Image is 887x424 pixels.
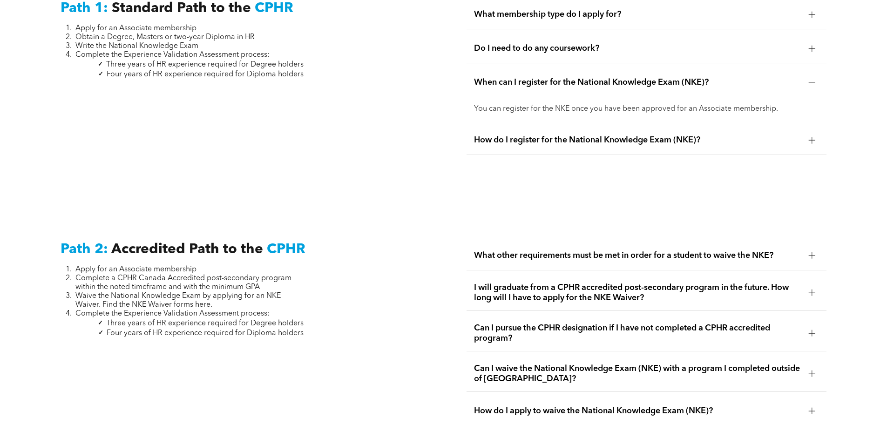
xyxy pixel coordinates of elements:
span: Do I need to do any coursework? [474,43,801,54]
span: CPHR [267,242,305,256]
span: Complete a CPHR Canada Accredited post-secondary program within the noted timeframe and with the ... [75,275,291,291]
span: Complete the Experience Validation Assessment process: [75,51,270,59]
span: Four years of HR experience required for Diploma holders [107,71,304,78]
span: Path 1: [61,1,108,15]
span: Three years of HR experience required for Degree holders [106,61,304,68]
p: You can register for the NKE once you have been approved for an Associate membership. [474,105,819,114]
span: How do I register for the National Knowledge Exam (NKE)? [474,135,801,145]
span: What membership type do I apply for? [474,9,801,20]
span: Standard Path to the [112,1,251,15]
span: Path 2: [61,242,108,256]
span: I will graduate from a CPHR accredited post-secondary program in the future. How long will I have... [474,283,801,303]
span: Obtain a Degree, Masters or two-year Diploma in HR [75,34,255,41]
span: What other requirements must be met in order for a student to waive the NKE? [474,250,801,261]
span: Three years of HR experience required for Degree holders [106,320,304,327]
span: Waive the National Knowledge Exam by applying for an NKE Waiver. Find the NKE Waiver forms here. [75,292,281,309]
span: How do I apply to waive the National Knowledge Exam (NKE)? [474,406,801,416]
span: Accredited Path to the [111,242,263,256]
span: Four years of HR experience required for Diploma holders [107,330,304,337]
span: Apply for an Associate membership [75,25,196,32]
span: CPHR [255,1,293,15]
span: Apply for an Associate membership [75,266,196,273]
span: When can I register for the National Knowledge Exam (NKE)? [474,77,801,87]
span: Can I pursue the CPHR designation if I have not completed a CPHR accredited program? [474,323,801,343]
span: Write the National Knowledge Exam [75,42,198,50]
span: Complete the Experience Validation Assessment process: [75,310,270,317]
span: Can I waive the National Knowledge Exam (NKE) with a program I completed outside of [GEOGRAPHIC_D... [474,363,801,384]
